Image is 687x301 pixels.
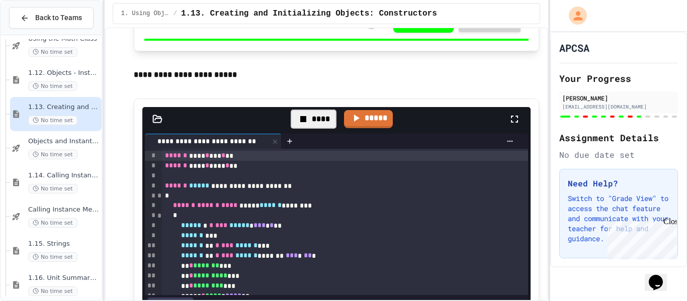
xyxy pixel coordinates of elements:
span: 1. Using Objects and Methods [121,10,169,18]
span: No time set [28,150,77,159]
span: Back to Teams [35,13,82,23]
span: Calling Instance Methods - Topic 1.14 [28,206,100,214]
div: No due date set [559,149,678,161]
h2: Your Progress [559,71,678,85]
span: No time set [28,47,77,57]
span: 1.13. Creating and Initializing Objects: Constructors [28,103,100,112]
span: 1.16. Unit Summary 1a (1.1-1.6) [28,274,100,282]
h3: Need Help? [568,177,669,189]
button: Back to Teams [9,7,94,29]
span: 1.15. Strings [28,240,100,248]
div: [EMAIL_ADDRESS][DOMAIN_NAME] [562,103,675,111]
span: No time set [28,116,77,125]
iframe: chat widget [645,261,677,291]
div: My Account [558,4,589,27]
span: Objects and Instantiation [28,137,100,146]
div: Chat with us now!Close [4,4,69,64]
span: No time set [28,286,77,296]
h2: Assignment Details [559,131,678,145]
span: / [174,10,177,18]
span: 1.13. Creating and Initializing Objects: Constructors [181,8,437,20]
span: No time set [28,81,77,91]
iframe: chat widget [604,217,677,260]
span: 1.12. Objects - Instances of Classes [28,69,100,77]
h1: APCSA [559,41,589,55]
span: Using the Math Class [28,35,100,43]
span: No time set [28,184,77,193]
div: [PERSON_NAME] [562,93,675,103]
span: 1.14. Calling Instance Methods [28,171,100,180]
span: No time set [28,252,77,262]
span: No time set [28,218,77,228]
p: Switch to "Grade View" to access the chat feature and communicate with your teacher for help and ... [568,193,669,244]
